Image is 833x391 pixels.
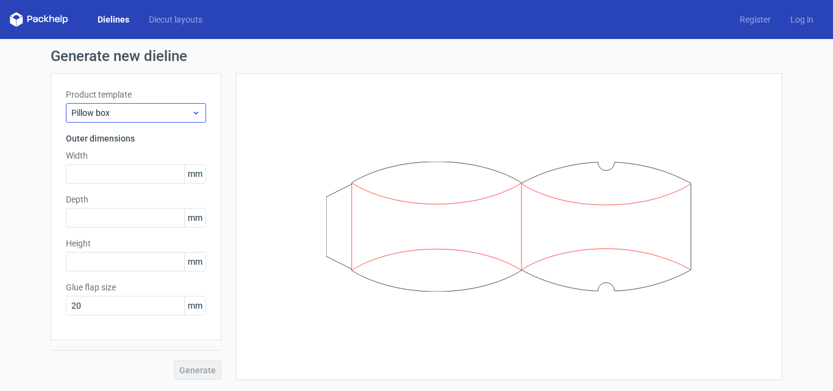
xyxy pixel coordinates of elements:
[184,253,206,271] span: mm
[184,209,206,227] span: mm
[88,13,139,26] a: Dielines
[66,132,206,145] h3: Outer dimensions
[66,193,206,206] label: Depth
[781,13,823,26] a: Log in
[66,88,206,101] label: Product template
[730,13,781,26] a: Register
[66,149,206,162] label: Width
[139,13,212,26] a: Diecut layouts
[184,296,206,315] span: mm
[71,107,191,119] span: Pillow box
[66,281,206,293] label: Glue flap size
[51,49,782,63] h1: Generate new dieline
[66,237,206,249] label: Height
[184,165,206,183] span: mm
